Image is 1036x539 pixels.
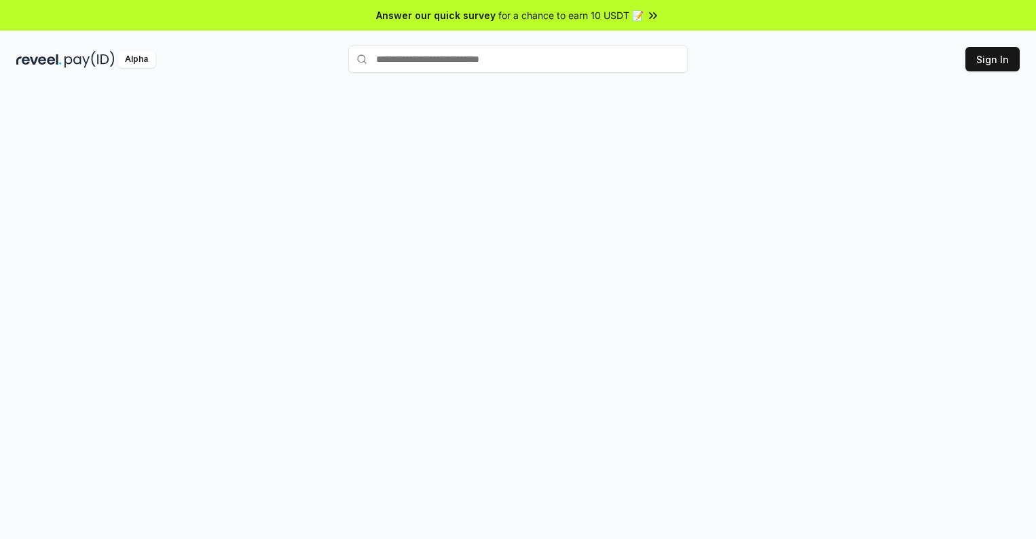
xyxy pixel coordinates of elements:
[965,47,1020,71] button: Sign In
[64,51,115,68] img: pay_id
[376,8,496,22] span: Answer our quick survey
[117,51,155,68] div: Alpha
[498,8,644,22] span: for a chance to earn 10 USDT 📝
[16,51,62,68] img: reveel_dark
